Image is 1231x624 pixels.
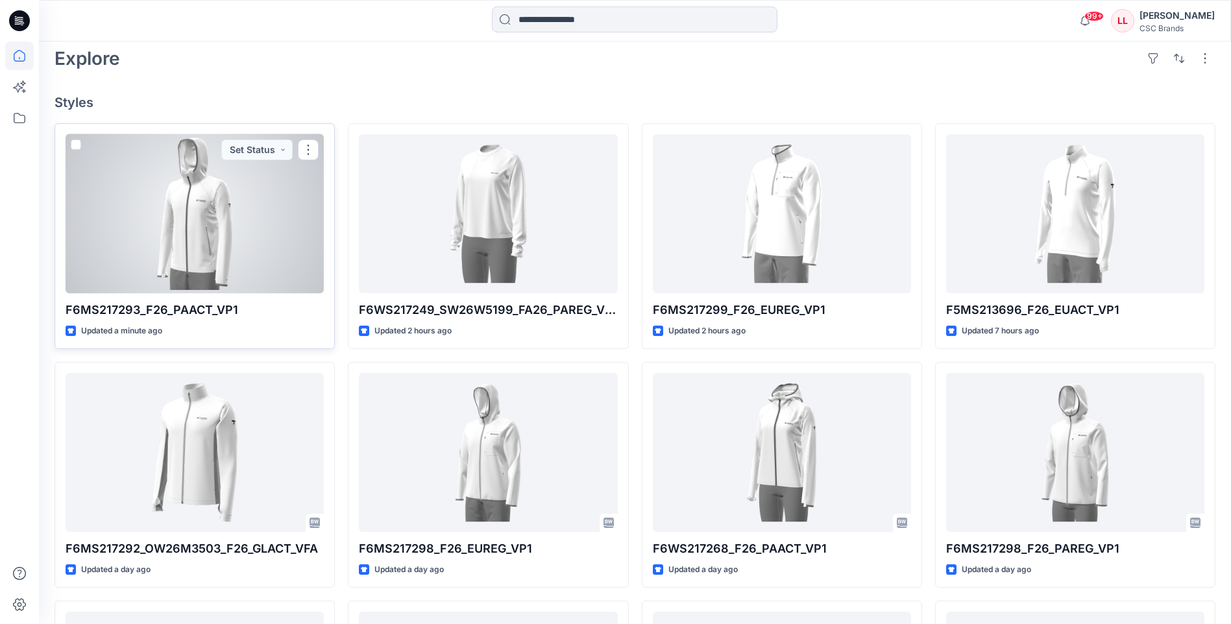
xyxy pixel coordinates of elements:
[55,95,1215,110] h4: Styles
[66,373,324,532] a: F6MS217292_OW26M3503_F26_GLACT_VFA
[653,373,911,532] a: F6WS217268_F26_PAACT_VP1
[374,324,452,338] p: Updated 2 hours ago
[1084,11,1104,21] span: 99+
[946,540,1204,558] p: F6MS217298_F26_PAREG_VP1
[81,563,151,577] p: Updated a day ago
[359,301,617,319] p: F6WS217249_SW26W5199_FA26_PAREG_VFA
[653,134,911,293] a: F6MS217299_F26_EUREG_VP1
[653,301,911,319] p: F6MS217299_F26_EUREG_VP1
[81,324,162,338] p: Updated a minute ago
[1111,9,1134,32] div: LL
[66,540,324,558] p: F6MS217292_OW26M3503_F26_GLACT_VFA
[668,324,746,338] p: Updated 2 hours ago
[962,324,1039,338] p: Updated 7 hours ago
[359,373,617,532] a: F6MS217298_F26_EUREG_VP1
[1140,8,1215,23] div: [PERSON_NAME]
[962,563,1031,577] p: Updated a day ago
[359,540,617,558] p: F6MS217298_F26_EUREG_VP1
[1140,23,1215,33] div: CSC Brands
[653,540,911,558] p: F6WS217268_F26_PAACT_VP1
[946,373,1204,532] a: F6MS217298_F26_PAREG_VP1
[66,301,324,319] p: F6MS217293_F26_PAACT_VP1
[55,48,120,69] h2: Explore
[946,301,1204,319] p: F5MS213696_F26_EUACT_VP1
[359,134,617,293] a: F6WS217249_SW26W5199_FA26_PAREG_VFA
[66,134,324,293] a: F6MS217293_F26_PAACT_VP1
[668,563,738,577] p: Updated a day ago
[374,563,444,577] p: Updated a day ago
[946,134,1204,293] a: F5MS213696_F26_EUACT_VP1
